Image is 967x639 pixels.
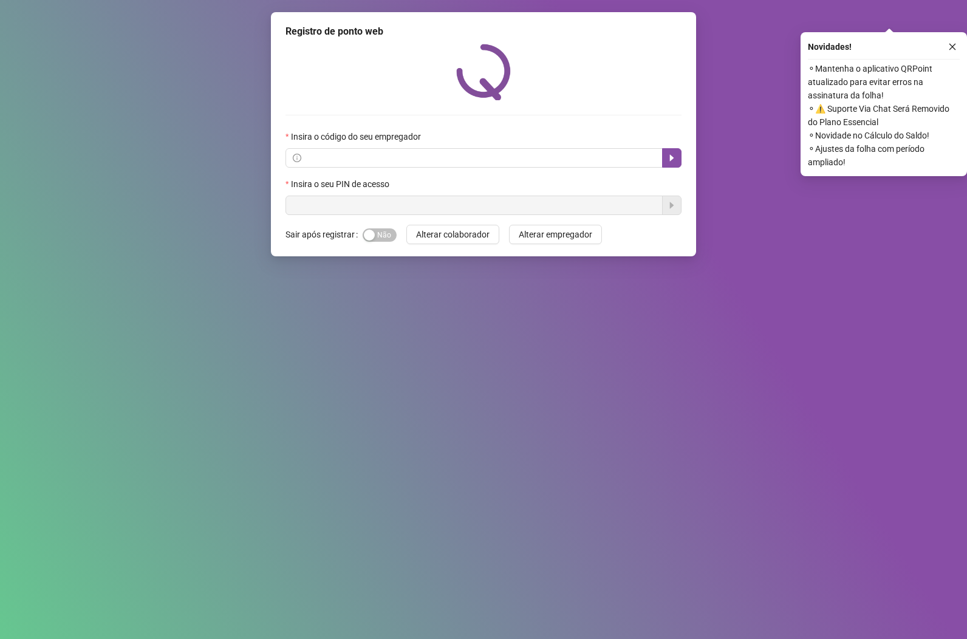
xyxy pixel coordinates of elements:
label: Sair após registrar [285,225,363,244]
span: close [948,43,957,51]
span: ⚬ ⚠️ Suporte Via Chat Será Removido do Plano Essencial [808,102,960,129]
span: caret-right [667,153,677,163]
img: QRPoint [456,44,511,100]
span: info-circle [293,154,301,162]
span: Alterar empregador [519,228,592,241]
label: Insira o código do seu empregador [285,130,429,143]
button: Alterar colaborador [406,225,499,244]
span: Alterar colaborador [416,228,490,241]
span: ⚬ Ajustes da folha com período ampliado! [808,142,960,169]
span: ⚬ Novidade no Cálculo do Saldo! [808,129,960,142]
label: Insira o seu PIN de acesso [285,177,397,191]
div: Registro de ponto web [285,24,682,39]
span: Novidades ! [808,40,852,53]
span: ⚬ Mantenha o aplicativo QRPoint atualizado para evitar erros na assinatura da folha! [808,62,960,102]
button: Alterar empregador [509,225,602,244]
